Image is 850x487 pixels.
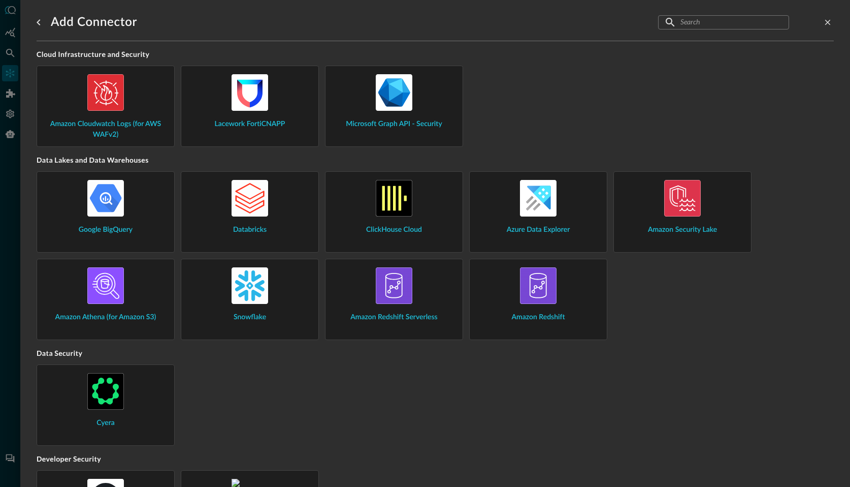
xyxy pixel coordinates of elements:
img: AWSRedshift.svg [520,267,557,304]
span: ClickHouse Cloud [366,225,422,235]
button: go back [30,14,47,31]
input: Search [680,13,766,32]
img: LaceworkFortiCnapp.svg [232,74,268,111]
img: GoogleBigQuery.svg [87,180,124,217]
span: Databricks [233,225,267,235]
span: Azure Data Explorer [507,225,570,235]
span: Google BigQuery [79,225,133,235]
img: MicrosoftGraph.svg [376,74,412,111]
span: Amazon Cloudwatch Logs (for AWS WAFv2) [45,119,166,140]
img: AzureDataExplorer.svg [520,180,557,217]
span: Microsoft Graph API - Security [346,119,442,130]
button: close-drawer [822,16,834,28]
h5: Data Security [37,348,834,364]
span: Amazon Athena (for Amazon S3) [55,312,156,323]
span: Amazon Security Lake [648,225,717,235]
span: Amazon Redshift [511,312,565,323]
img: AWSCloudWatchLogs.svg [87,74,124,111]
span: Snowflake [234,312,266,323]
img: ClickHouse.svg [376,180,412,217]
h5: Cloud Infrastructure and Security [37,49,834,66]
img: Snowflake.svg [232,267,268,304]
img: Databricks.svg [232,180,268,217]
img: AWSSecurityLake.svg [664,180,701,217]
h1: Add Connector [51,14,137,31]
img: Cyera.svg [87,373,124,410]
img: AWSRedshift.svg [376,267,412,304]
span: Lacework FortiCNAPP [215,119,285,130]
h5: Data Lakes and Data Warehouses [37,155,834,171]
span: Amazon Redshift Serverless [350,312,437,323]
span: Cyera [96,418,115,429]
h5: Developer Security [37,454,834,470]
img: AWSAthena.svg [87,267,124,304]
